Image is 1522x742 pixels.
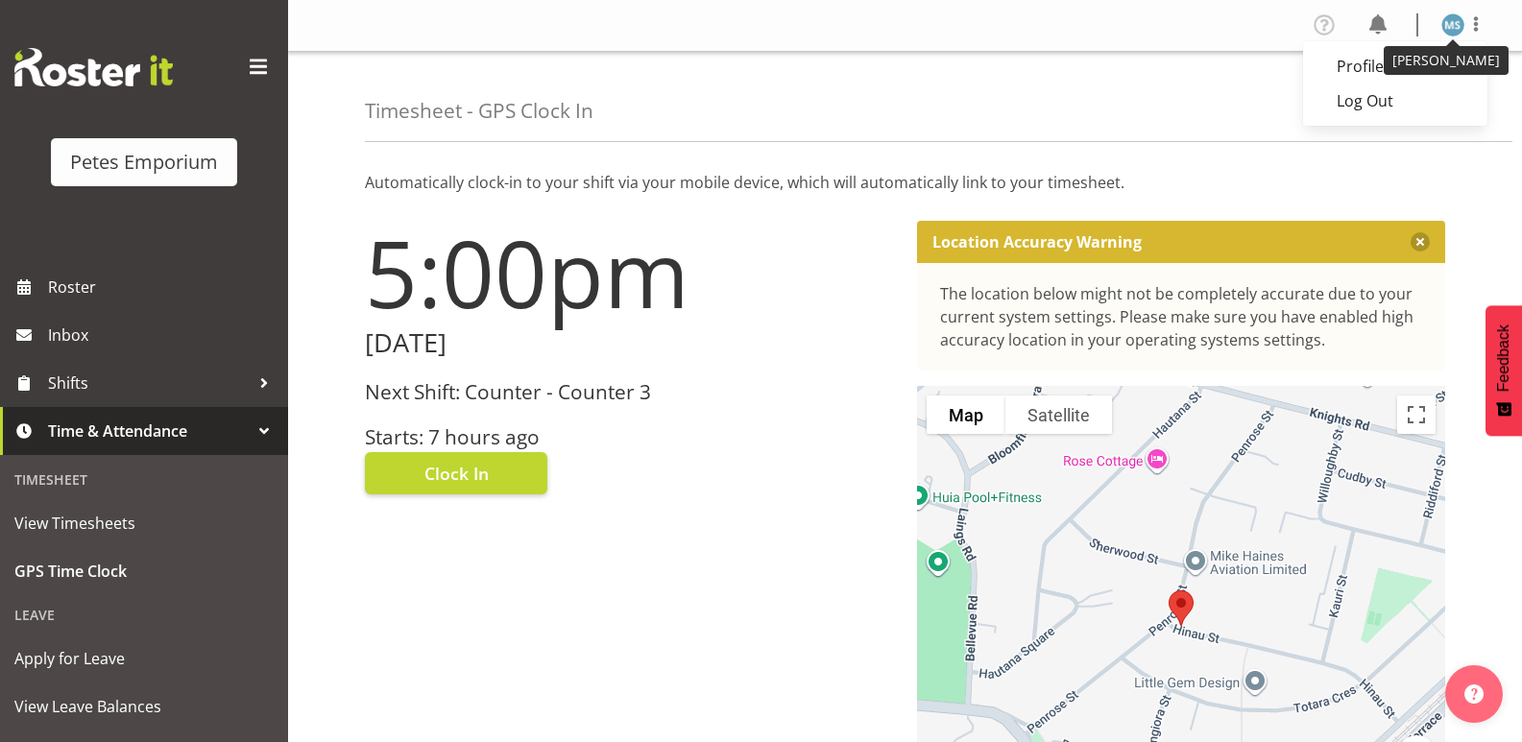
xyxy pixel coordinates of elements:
a: View Leave Balances [5,682,283,730]
h1: 5:00pm [365,221,894,324]
span: Feedback [1495,324,1512,392]
button: Toggle fullscreen view [1397,395,1436,434]
div: Leave [5,595,283,634]
button: Clock In [365,452,547,494]
h3: Starts: 7 hours ago [365,426,894,448]
button: Show satellite imagery [1005,395,1112,434]
span: Roster [48,273,278,301]
div: Petes Emporium [70,148,218,177]
span: Inbox [48,321,278,349]
span: Clock In [424,461,489,486]
span: Apply for Leave [14,644,274,673]
span: GPS Time Clock [14,557,274,586]
p: Automatically clock-in to your shift via your mobile device, which will automatically link to you... [365,171,1445,194]
div: Timesheet [5,460,283,499]
h4: Timesheet - GPS Clock In [365,100,593,122]
span: Time & Attendance [48,417,250,445]
img: Rosterit website logo [14,48,173,86]
span: View Leave Balances [14,692,274,721]
a: Apply for Leave [5,634,283,682]
div: The location below might not be completely accurate due to your current system settings. Please m... [940,282,1423,351]
span: Shifts [48,369,250,397]
img: maureen-sellwood712.jpg [1441,13,1464,36]
a: GPS Time Clock [5,547,283,595]
button: Close message [1411,232,1430,251]
a: Log Out [1303,84,1487,118]
button: Show street map [927,395,1005,434]
a: View Timesheets [5,499,283,547]
span: View Timesheets [14,509,274,538]
a: Profile [1303,49,1487,84]
h3: Next Shift: Counter - Counter 3 [365,381,894,403]
img: help-xxl-2.png [1464,684,1484,704]
p: Location Accuracy Warning [932,232,1142,251]
button: Feedback - Show survey [1486,305,1522,436]
h2: [DATE] [365,328,894,358]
